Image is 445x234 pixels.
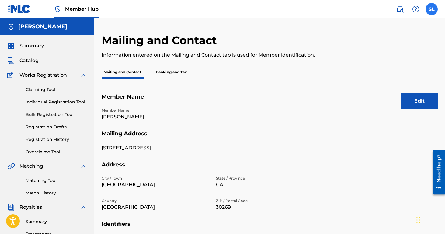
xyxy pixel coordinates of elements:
[7,42,15,50] img: Summary
[7,42,44,50] a: SummarySummary
[216,181,323,188] p: GA
[26,218,87,225] a: Summary
[80,162,87,170] img: expand
[102,204,209,211] p: [GEOGRAPHIC_DATA]
[396,5,404,13] img: search
[26,190,87,196] a: Match History
[102,33,220,47] h2: Mailing and Contact
[410,3,422,15] div: Help
[7,204,15,211] img: Royalties
[7,72,15,79] img: Works Registration
[416,211,420,229] div: Drag
[7,23,15,30] img: Accounts
[216,176,323,181] p: State / Province
[7,57,39,64] a: CatalogCatalog
[19,162,43,170] span: Matching
[102,66,143,79] p: Mailing and Contact
[102,113,209,120] p: [PERSON_NAME]
[26,124,87,130] a: Registration Drafts
[7,5,31,13] img: MLC Logo
[19,204,42,211] span: Royalties
[216,204,323,211] p: 30269
[154,66,189,79] p: Banking and Tax
[26,99,87,105] a: Individual Registration Tool
[80,72,87,79] img: expand
[102,176,209,181] p: City / Town
[7,57,15,64] img: Catalog
[102,161,438,176] h5: Address
[26,177,87,184] a: Matching Tool
[394,3,406,15] a: Public Search
[65,5,99,12] span: Member Hub
[102,51,360,59] p: Information entered on the Mailing and Contact tab is used for Member identification.
[401,93,438,109] button: Edit
[426,3,438,15] div: User Menu
[26,86,87,93] a: Claiming Tool
[19,57,39,64] span: Catalog
[412,5,419,13] img: help
[102,144,209,152] p: [STREET_ADDRESS]
[26,149,87,155] a: Overclaims Tool
[428,148,445,197] iframe: Resource Center
[26,136,87,143] a: Registration History
[19,42,44,50] span: Summary
[54,5,61,13] img: Top Rightsholder
[7,162,15,170] img: Matching
[415,205,445,234] iframe: Chat Widget
[216,198,323,204] p: ZIP / Postal Code
[26,111,87,118] a: Bulk Registration Tool
[102,198,209,204] p: Country
[102,93,438,108] h5: Member Name
[18,23,67,30] h5: STEPHEN LANKFORD
[102,130,438,145] h5: Mailing Address
[102,181,209,188] p: [GEOGRAPHIC_DATA]
[19,72,67,79] span: Works Registration
[80,204,87,211] img: expand
[102,108,209,113] p: Member Name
